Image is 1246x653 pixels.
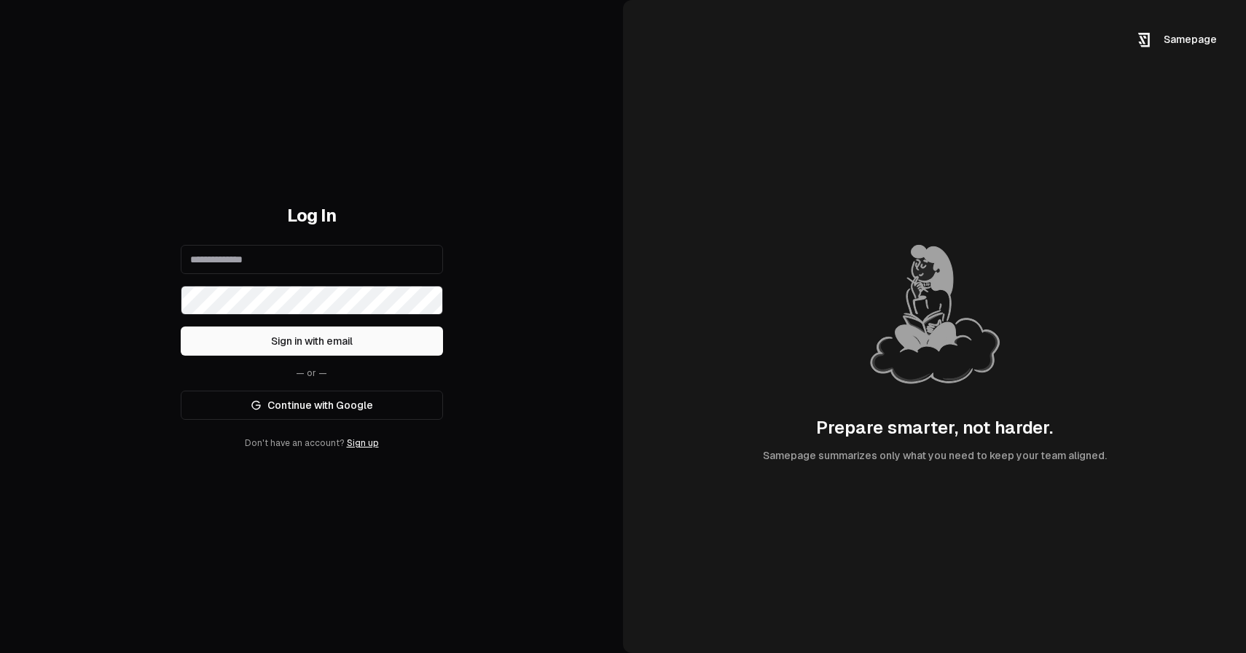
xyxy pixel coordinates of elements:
[816,416,1053,439] div: Prepare smarter, not harder.
[181,326,443,356] button: Sign in with email
[181,367,443,379] div: — or —
[181,437,443,449] div: Don't have an account?
[1164,34,1217,45] span: Samepage
[347,438,379,448] a: Sign up
[763,448,1107,463] div: Samepage summarizes only what you need to keep your team aligned.
[181,391,443,420] a: Continue with Google
[181,204,443,227] h1: Log In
